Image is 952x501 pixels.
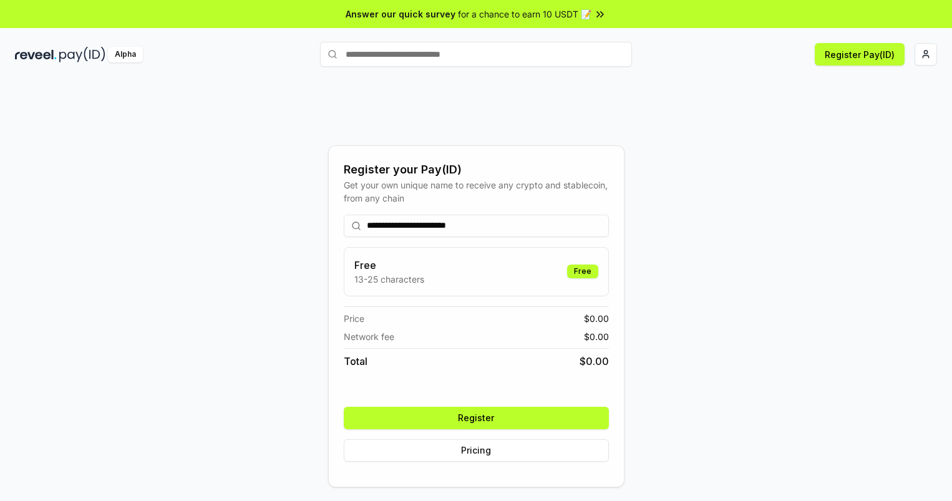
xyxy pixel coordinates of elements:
[344,330,394,343] span: Network fee
[354,273,424,286] p: 13-25 characters
[584,312,609,325] span: $ 0.00
[344,439,609,462] button: Pricing
[344,354,367,369] span: Total
[108,47,143,62] div: Alpha
[59,47,105,62] img: pay_id
[458,7,591,21] span: for a chance to earn 10 USDT 📝
[567,265,598,278] div: Free
[580,354,609,369] span: $ 0.00
[815,43,905,66] button: Register Pay(ID)
[346,7,455,21] span: Answer our quick survey
[344,161,609,178] div: Register your Pay(ID)
[344,312,364,325] span: Price
[344,178,609,205] div: Get your own unique name to receive any crypto and stablecoin, from any chain
[584,330,609,343] span: $ 0.00
[344,407,609,429] button: Register
[15,47,57,62] img: reveel_dark
[354,258,424,273] h3: Free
